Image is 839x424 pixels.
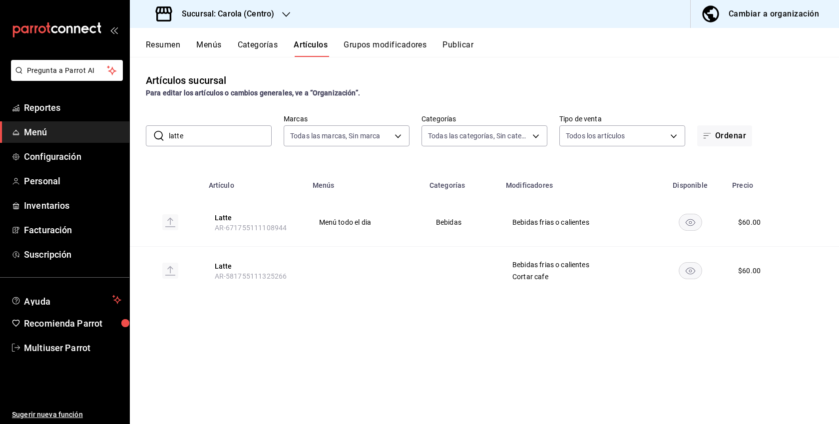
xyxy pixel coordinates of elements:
button: Resumen [146,40,180,57]
button: availability-product [679,262,702,279]
span: Recomienda Parrot [24,317,121,330]
span: AR-581755111325266 [215,272,287,280]
th: Modificadores [500,166,654,198]
span: Configuración [24,150,121,163]
span: Bebidas [436,219,487,226]
button: Pregunta a Parrot AI [11,60,123,81]
button: Publicar [442,40,473,57]
span: Bebidas frias o calientes [512,261,642,268]
button: Menús [196,40,221,57]
button: availability-product [679,214,702,231]
span: Sugerir nueva función [12,410,121,420]
button: Ordenar [697,125,752,146]
div: Artículos sucursal [146,73,226,88]
span: Inventarios [24,199,121,212]
div: Cambiar a organización [729,7,819,21]
span: AR-671755111108944 [215,224,287,232]
span: Multiuser Parrot [24,341,121,355]
label: Tipo de venta [559,115,685,122]
th: Menús [307,166,423,198]
span: Facturación [24,223,121,237]
button: edit-product-location [215,213,295,223]
span: Todas las marcas, Sin marca [290,131,381,141]
div: $ 60.00 [738,217,761,227]
button: open_drawer_menu [110,26,118,34]
button: edit-product-location [215,261,295,271]
label: Categorías [421,115,547,122]
th: Precio [726,166,797,198]
div: $ 60.00 [738,266,761,276]
strong: Para editar los artículos o cambios generales, ve a “Organización”. [146,89,360,97]
button: Grupos modificadores [344,40,426,57]
span: Menú todo el dia [319,219,411,226]
a: Pregunta a Parrot AI [7,72,123,83]
button: Categorías [238,40,278,57]
span: Pregunta a Parrot AI [27,65,107,76]
span: Ayuda [24,294,108,306]
th: Disponible [654,166,726,198]
div: navigation tabs [146,40,839,57]
span: Reportes [24,101,121,114]
th: Categorías [423,166,500,198]
input: Buscar artículo [169,126,272,146]
span: Todos los artículos [566,131,625,141]
span: Cortar cafe [512,273,642,280]
h3: Sucursal: Carola (Centro) [174,8,274,20]
span: Personal [24,174,121,188]
label: Marcas [284,115,410,122]
span: Suscripción [24,248,121,261]
th: Artículo [203,166,307,198]
span: Menú [24,125,121,139]
button: Artículos [294,40,328,57]
span: Todas las categorías, Sin categoría [428,131,529,141]
span: Bebidas frias o calientes [512,219,642,226]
